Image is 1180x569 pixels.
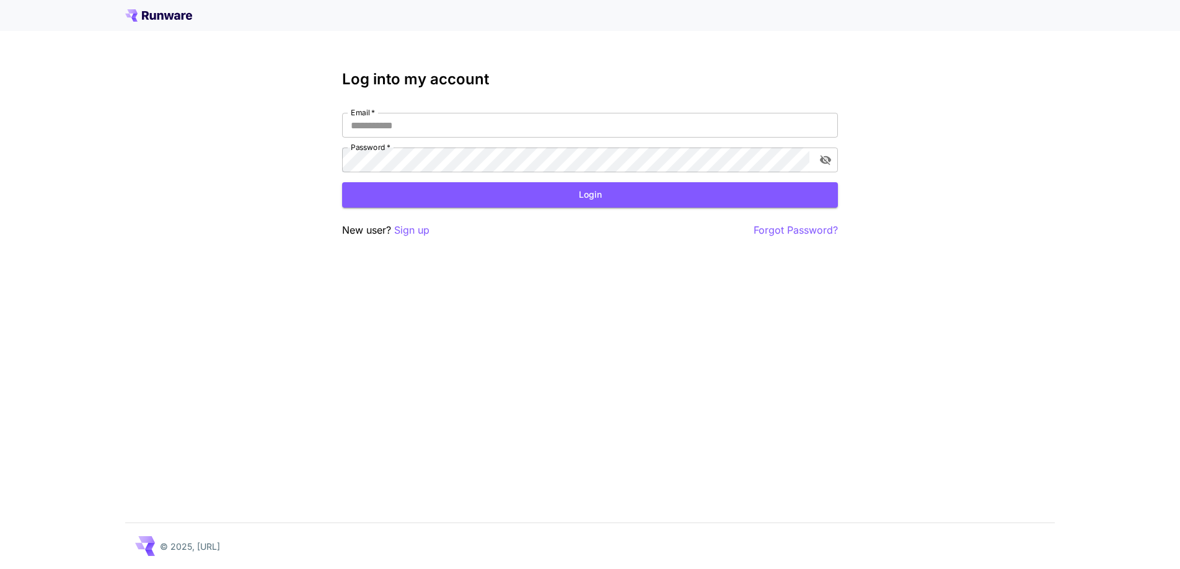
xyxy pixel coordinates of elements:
[342,223,429,238] p: New user?
[351,142,390,152] label: Password
[394,223,429,238] button: Sign up
[342,71,838,88] h3: Log into my account
[342,182,838,208] button: Login
[160,540,220,553] p: © 2025, [URL]
[814,149,837,171] button: toggle password visibility
[351,107,375,118] label: Email
[754,223,838,238] button: Forgot Password?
